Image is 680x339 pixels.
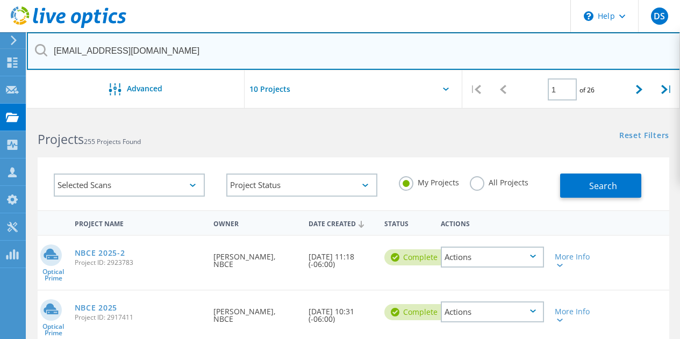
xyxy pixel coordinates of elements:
div: Complete [384,249,448,265]
a: Reset Filters [619,132,669,141]
span: of 26 [579,85,595,95]
a: NBCE 2025-2 [75,249,125,257]
span: Advanced [127,85,162,92]
div: Selected Scans [54,174,205,197]
div: More Info [555,253,595,268]
a: Live Optics Dashboard [11,23,126,30]
span: 255 Projects Found [84,137,141,146]
div: [DATE] 10:31 (-06:00) [303,291,379,334]
div: [PERSON_NAME], NBCE [208,236,303,279]
span: Optical Prime [38,323,69,336]
div: [PERSON_NAME], NBCE [208,291,303,334]
div: | [462,70,490,109]
label: My Projects [399,176,459,186]
span: Project ID: 2917411 [75,314,203,321]
div: Owner [208,213,303,233]
span: DS [654,12,665,20]
span: Project ID: 2923783 [75,259,203,266]
div: More Info [555,308,595,323]
label: All Projects [470,176,528,186]
div: Actions [441,247,544,268]
b: Projects [38,131,84,148]
button: Search [560,174,641,198]
div: Actions [441,301,544,322]
div: | [653,70,680,109]
div: Project Status [226,174,377,197]
span: Search [589,180,617,192]
svg: \n [584,11,593,21]
div: Actions [435,213,549,233]
div: [DATE] 11:18 (-06:00) [303,236,379,279]
div: Date Created [303,213,379,233]
a: NBCE 2025 [75,304,117,312]
span: Optical Prime [38,269,69,282]
div: Project Name [69,213,209,233]
div: Status [379,213,436,233]
div: Complete [384,304,448,320]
